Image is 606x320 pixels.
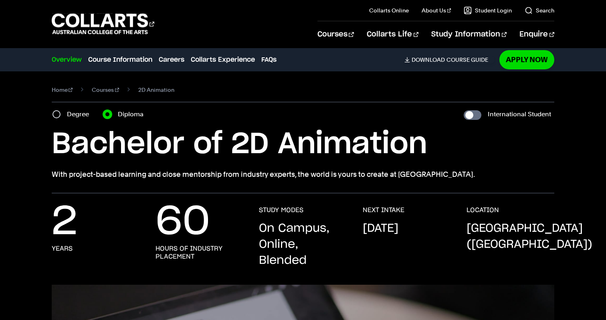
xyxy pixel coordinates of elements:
p: With project-based learning and close mentorship from industry experts, the world is yours to cre... [52,169,555,180]
p: 60 [156,206,210,238]
h3: Years [52,245,73,253]
a: Course Information [88,55,152,65]
a: Search [525,6,554,14]
span: Download [412,56,445,63]
a: Courses [317,21,354,48]
a: Collarts Online [369,6,409,14]
a: DownloadCourse Guide [404,56,495,63]
p: [GEOGRAPHIC_DATA] ([GEOGRAPHIC_DATA]) [467,221,592,253]
p: [DATE] [363,221,398,237]
p: On Campus, Online, Blended [259,221,347,269]
a: Enquire [519,21,554,48]
a: FAQs [261,55,277,65]
p: 2 [52,206,77,238]
h3: STUDY MODES [259,206,303,214]
label: International Student [488,109,551,120]
a: Courses [92,84,119,95]
label: Degree [67,109,94,120]
a: Home [52,84,73,95]
h3: LOCATION [467,206,499,214]
a: Collarts Experience [191,55,255,65]
a: Overview [52,55,82,65]
h1: Bachelor of 2D Animation [52,126,555,162]
a: Collarts Life [367,21,418,48]
label: Diploma [118,109,148,120]
h3: Hours of industry placement [156,245,243,261]
h3: NEXT INTAKE [363,206,404,214]
a: Careers [159,55,184,65]
a: About Us [422,6,451,14]
div: Go to homepage [52,12,154,35]
a: Apply Now [499,50,554,69]
a: Student Login [464,6,512,14]
span: 2D Animation [138,84,174,95]
a: Study Information [431,21,507,48]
